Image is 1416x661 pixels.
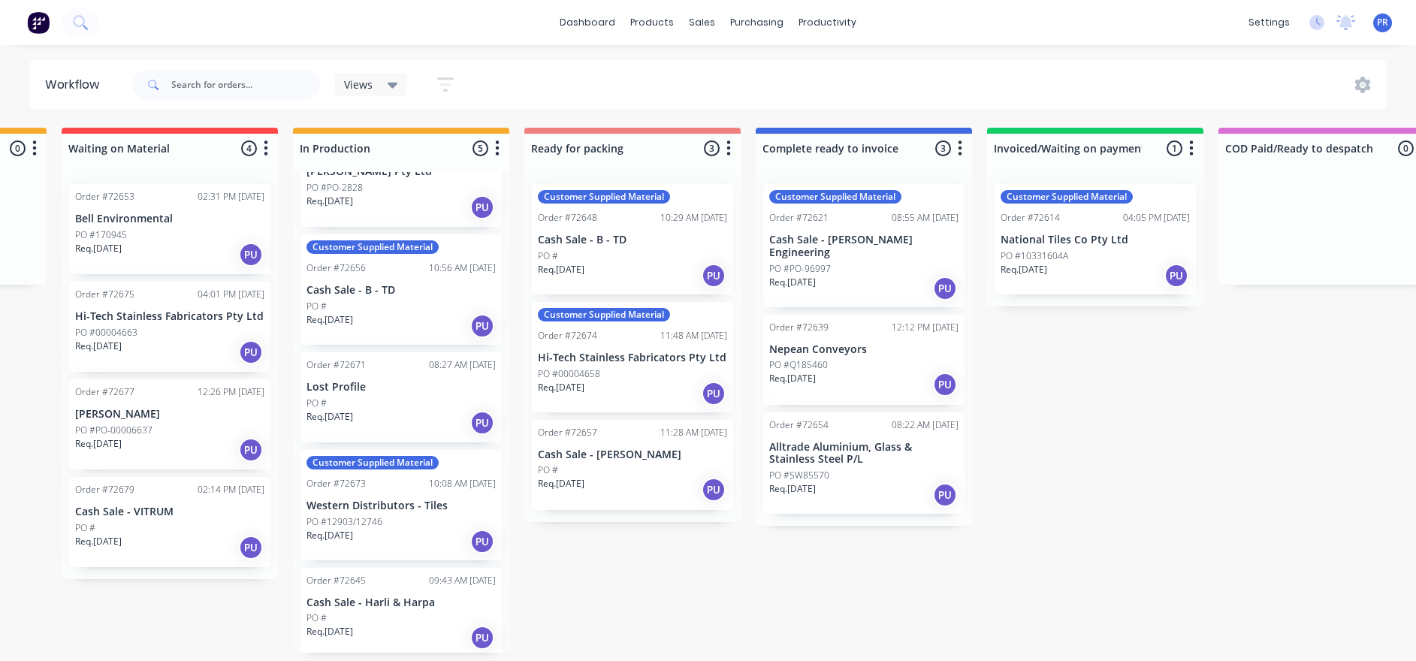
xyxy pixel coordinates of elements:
div: Order #72671 [306,358,366,372]
div: productivity [791,11,864,34]
p: PO #Q185460 [769,358,828,372]
p: Req. [DATE] [769,372,816,385]
div: 09:43 AM [DATE] [429,574,496,587]
div: PU [470,314,494,338]
p: Hi-Tech Stainless Fabricators Pty Ltd [75,310,264,323]
div: 04:01 PM [DATE] [198,288,264,301]
div: Order #72675 [75,288,134,301]
p: Req. [DATE] [75,437,122,451]
p: Req. [DATE] [306,529,353,542]
div: PU [239,438,263,462]
div: PU [1164,264,1188,288]
div: Order #72648 [538,211,597,225]
p: Req. [DATE] [306,410,353,424]
div: Order #72674 [538,329,597,343]
p: Hi-Tech Stainless Fabricators Pty Ltd [538,352,727,364]
div: Order #72677 [75,385,134,399]
p: PO #170945 [75,228,127,242]
div: 08:27 AM [DATE] [429,358,496,372]
p: Req. [DATE] [75,535,122,548]
p: Nepean Conveyors [769,343,959,356]
div: Order #72654 [769,418,829,432]
p: Cash Sale - B - TD [306,284,496,297]
div: Order #72679 [75,483,134,497]
div: Order #7267504:01 PM [DATE]Hi-Tech Stainless Fabricators Pty LtdPO #00004663Req.[DATE]PU [69,282,270,372]
p: Alltrade Aluminium, Glass & Stainless Steel P/L [769,441,959,466]
p: Req. [DATE] [75,340,122,353]
div: 12:12 PM [DATE] [892,321,959,334]
div: PU [470,530,494,554]
p: Bell Environmental [75,213,264,225]
div: Customer Supplied Material [769,190,901,204]
div: 02:31 PM [DATE] [198,190,264,204]
p: Req. [DATE] [538,381,584,394]
div: 11:28 AM [DATE] [660,426,727,439]
div: 04:05 PM [DATE] [1123,211,1190,225]
p: Cash Sale - B - TD [538,234,727,246]
p: Cash Sale - VITRUM [75,506,264,518]
div: 08:55 AM [DATE] [892,211,959,225]
p: PO #SW85570 [769,469,829,482]
div: Order #7267902:14 PM [DATE]Cash Sale - VITRUMPO #Req.[DATE]PU [69,477,270,567]
p: PO #12903/12746 [306,515,382,529]
a: dashboard [552,11,623,34]
span: Views [344,77,373,92]
p: Req. [DATE] [306,195,353,208]
div: [PERSON_NAME] Pty LtdPO #PO-2828Req.[DATE]PU [300,137,502,227]
p: PO #00004658 [538,367,600,381]
div: PU [933,276,957,300]
div: 11:48 AM [DATE] [660,329,727,343]
div: PU [239,243,263,267]
div: 08:22 AM [DATE] [892,418,959,432]
div: Customer Supplied MaterialOrder #7265610:56 AM [DATE]Cash Sale - B - TDPO #Req.[DATE]PU [300,234,502,345]
div: Order #72673 [306,477,366,490]
p: Req. [DATE] [769,276,816,289]
div: Customer Supplied MaterialOrder #7264810:29 AM [DATE]Cash Sale - B - TDPO #Req.[DATE]PU [532,184,733,294]
div: Customer Supplied Material [306,456,439,469]
p: Req. [DATE] [538,477,584,490]
div: PU [933,373,957,397]
div: Order #72639 [769,321,829,334]
div: Order #72653 [75,190,134,204]
div: Customer Supplied MaterialOrder #7267411:48 AM [DATE]Hi-Tech Stainless Fabricators Pty LtdPO #000... [532,302,733,412]
p: PO #10331604A [1001,249,1068,263]
div: purchasing [723,11,791,34]
div: PU [702,478,726,502]
div: products [623,11,681,34]
p: PO # [538,249,558,263]
img: Factory [27,11,50,34]
div: Order #72645 [306,574,366,587]
div: Workflow [45,76,107,94]
div: sales [681,11,723,34]
p: Cash Sale - [PERSON_NAME] [538,448,727,461]
div: Order #7267108:27 AM [DATE]Lost ProfilePO #Req.[DATE]PU [300,352,502,442]
div: Order #7265302:31 PM [DATE]Bell EnvironmentalPO #170945Req.[DATE]PU [69,184,270,274]
div: Customer Supplied MaterialOrder #7267310:08 AM [DATE]Western Distributors - TilesPO #12903/12746R... [300,450,502,560]
p: Req. [DATE] [306,313,353,327]
div: 12:26 PM [DATE] [198,385,264,399]
p: Lost Profile [306,381,496,394]
div: 10:56 AM [DATE] [429,261,496,275]
p: [PERSON_NAME] Pty Ltd [306,165,496,178]
p: Cash Sale - [PERSON_NAME] Engineering [769,234,959,259]
div: Order #7264509:43 AM [DATE]Cash Sale - Harli & HarpaPO #Req.[DATE]PU [300,568,502,658]
p: PO # [538,463,558,477]
p: Req. [DATE] [1001,263,1047,276]
p: Req. [DATE] [75,242,122,255]
p: PO # [306,397,327,410]
p: PO # [306,300,327,313]
p: Req. [DATE] [306,625,353,638]
p: Req. [DATE] [538,263,584,276]
div: PU [470,195,494,219]
p: Req. [DATE] [769,482,816,496]
div: Order #7263912:12 PM [DATE]Nepean ConveyorsPO #Q185460Req.[DATE]PU [763,315,965,405]
div: Customer Supplied MaterialOrder #7262108:55 AM [DATE]Cash Sale - [PERSON_NAME] EngineeringPO #PO-... [763,184,965,307]
p: PO #00004663 [75,326,137,340]
div: Customer Supplied Material [538,190,670,204]
p: Cash Sale - Harli & Harpa [306,596,496,609]
p: National Tiles Co Pty Ltd [1001,234,1190,246]
div: 10:08 AM [DATE] [429,477,496,490]
div: PU [933,483,957,507]
div: PU [239,340,263,364]
div: Order #7265408:22 AM [DATE]Alltrade Aluminium, Glass & Stainless Steel P/LPO #SW85570Req.[DATE]PU [763,412,965,515]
